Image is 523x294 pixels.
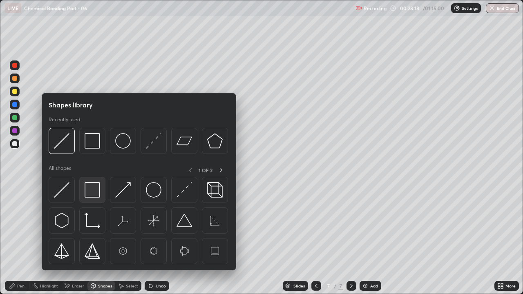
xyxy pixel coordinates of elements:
[462,6,478,10] p: Settings
[177,243,192,259] img: svg+xml;charset=utf-8,%3Csvg%20xmlns%3D%22http%3A%2F%2Fwww.w3.org%2F2000%2Fsvg%22%20width%3D%2265...
[115,133,131,149] img: svg+xml;charset=utf-8,%3Csvg%20xmlns%3D%22http%3A%2F%2Fwww.w3.org%2F2000%2Fsvg%22%20width%3D%2236...
[85,213,100,228] img: svg+xml;charset=utf-8,%3Csvg%20xmlns%3D%22http%3A%2F%2Fwww.w3.org%2F2000%2Fsvg%22%20width%3D%2233...
[49,165,71,175] p: All shapes
[17,284,25,288] div: Pen
[126,284,138,288] div: Select
[49,116,80,123] p: Recently used
[54,133,69,149] img: svg+xml;charset=utf-8,%3Csvg%20xmlns%3D%22http%3A%2F%2Fwww.w3.org%2F2000%2Fsvg%22%20width%3D%2230...
[85,182,100,198] img: svg+xml;charset=utf-8,%3Csvg%20xmlns%3D%22http%3A%2F%2Fwww.w3.org%2F2000%2Fsvg%22%20width%3D%2234...
[115,243,131,259] img: svg+xml;charset=utf-8,%3Csvg%20xmlns%3D%22http%3A%2F%2Fwww.w3.org%2F2000%2Fsvg%22%20width%3D%2265...
[355,5,362,11] img: recording.375f2c34.svg
[115,213,131,228] img: svg+xml;charset=utf-8,%3Csvg%20xmlns%3D%22http%3A%2F%2Fwww.w3.org%2F2000%2Fsvg%22%20width%3D%2265...
[98,284,112,288] div: Shapes
[362,283,369,289] img: add-slide-button
[49,100,93,110] h5: Shapes library
[54,213,69,228] img: svg+xml;charset=utf-8,%3Csvg%20xmlns%3D%22http%3A%2F%2Fwww.w3.org%2F2000%2Fsvg%22%20width%3D%2230...
[177,213,192,228] img: svg+xml;charset=utf-8,%3Csvg%20xmlns%3D%22http%3A%2F%2Fwww.w3.org%2F2000%2Fsvg%22%20width%3D%2238...
[207,182,223,198] img: svg+xml;charset=utf-8,%3Csvg%20xmlns%3D%22http%3A%2F%2Fwww.w3.org%2F2000%2Fsvg%22%20width%3D%2235...
[207,243,223,259] img: svg+xml;charset=utf-8,%3Csvg%20xmlns%3D%22http%3A%2F%2Fwww.w3.org%2F2000%2Fsvg%22%20width%3D%2265...
[293,284,305,288] div: Slides
[146,243,161,259] img: svg+xml;charset=utf-8,%3Csvg%20xmlns%3D%22http%3A%2F%2Fwww.w3.org%2F2000%2Fsvg%22%20width%3D%2265...
[54,182,69,198] img: svg+xml;charset=utf-8,%3Csvg%20xmlns%3D%22http%3A%2F%2Fwww.w3.org%2F2000%2Fsvg%22%20width%3D%2230...
[364,5,387,11] p: Recording
[199,167,212,174] p: 1 OF 2
[324,283,333,288] div: 7
[115,182,131,198] img: svg+xml;charset=utf-8,%3Csvg%20xmlns%3D%22http%3A%2F%2Fwww.w3.org%2F2000%2Fsvg%22%20width%3D%2230...
[54,243,69,259] img: svg+xml;charset=utf-8,%3Csvg%20xmlns%3D%22http%3A%2F%2Fwww.w3.org%2F2000%2Fsvg%22%20width%3D%2234...
[146,182,161,198] img: svg+xml;charset=utf-8,%3Csvg%20xmlns%3D%22http%3A%2F%2Fwww.w3.org%2F2000%2Fsvg%22%20width%3D%2236...
[146,213,161,228] img: svg+xml;charset=utf-8,%3Csvg%20xmlns%3D%22http%3A%2F%2Fwww.w3.org%2F2000%2Fsvg%22%20width%3D%2265...
[338,282,343,290] div: 7
[489,5,495,11] img: end-class-cross
[207,133,223,149] img: svg+xml;charset=utf-8,%3Csvg%20xmlns%3D%22http%3A%2F%2Fwww.w3.org%2F2000%2Fsvg%22%20width%3D%2234...
[177,133,192,149] img: svg+xml;charset=utf-8,%3Csvg%20xmlns%3D%22http%3A%2F%2Fwww.w3.org%2F2000%2Fsvg%22%20width%3D%2244...
[85,133,100,149] img: svg+xml;charset=utf-8,%3Csvg%20xmlns%3D%22http%3A%2F%2Fwww.w3.org%2F2000%2Fsvg%22%20width%3D%2234...
[24,5,87,11] p: Chemical Bonding Part - 06
[85,243,100,259] img: svg+xml;charset=utf-8,%3Csvg%20xmlns%3D%22http%3A%2F%2Fwww.w3.org%2F2000%2Fsvg%22%20width%3D%2234...
[486,3,519,13] button: End Class
[72,284,84,288] div: Eraser
[40,284,58,288] div: Highlight
[454,5,460,11] img: class-settings-icons
[156,284,166,288] div: Undo
[334,283,337,288] div: /
[207,213,223,228] img: svg+xml;charset=utf-8,%3Csvg%20xmlns%3D%22http%3A%2F%2Fwww.w3.org%2F2000%2Fsvg%22%20width%3D%2265...
[177,182,192,198] img: svg+xml;charset=utf-8,%3Csvg%20xmlns%3D%22http%3A%2F%2Fwww.w3.org%2F2000%2Fsvg%22%20width%3D%2230...
[370,284,378,288] div: Add
[505,284,516,288] div: More
[7,5,18,11] p: LIVE
[146,133,161,149] img: svg+xml;charset=utf-8,%3Csvg%20xmlns%3D%22http%3A%2F%2Fwww.w3.org%2F2000%2Fsvg%22%20width%3D%2230...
